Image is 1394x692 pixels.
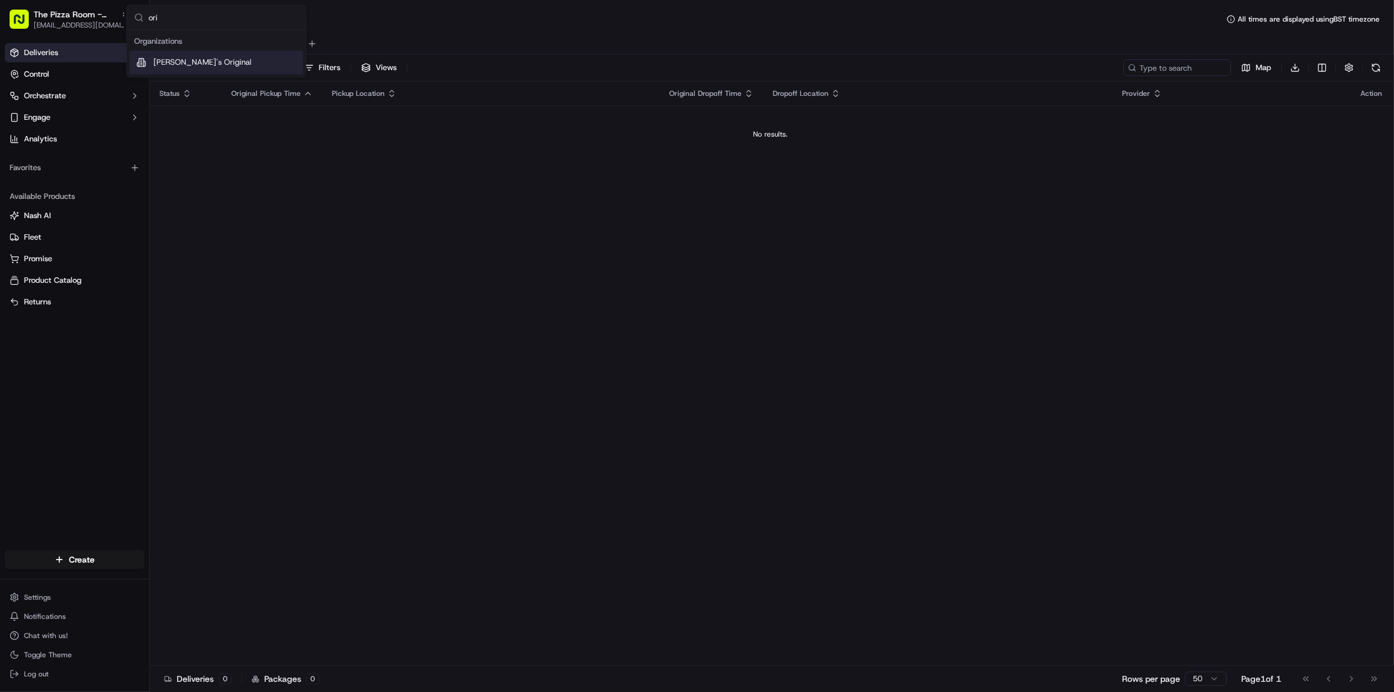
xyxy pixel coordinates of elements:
[24,186,34,196] img: 1736555255976-a54dd68f-1ca7-489b-9aae-adbdc363a1c4
[12,114,34,136] img: 1736555255976-a54dd68f-1ca7-489b-9aae-adbdc363a1c4
[127,30,306,77] div: Suggestions
[186,153,218,168] button: See all
[5,608,144,625] button: Notifications
[168,218,192,228] span: [DATE]
[99,186,104,195] span: •
[159,89,180,98] span: Status
[10,210,140,221] a: Nash AI
[5,646,144,663] button: Toggle Theme
[69,554,95,566] span: Create
[12,207,31,226] img: Joana Marie Avellanoza
[5,86,144,105] button: Orchestrate
[773,89,828,98] span: Dropoff Location
[10,275,140,286] a: Product Catalog
[299,59,346,76] button: Filters
[10,232,140,243] a: Fleet
[1256,62,1271,73] span: Map
[5,550,144,569] button: Create
[7,263,96,285] a: 📗Knowledge Base
[101,269,111,279] div: 💻
[5,65,144,84] button: Control
[10,297,140,307] a: Returns
[37,218,159,228] span: [PERSON_NAME] [PERSON_NAME]
[5,158,144,177] div: Favorites
[155,129,1387,139] div: No results.
[106,186,131,195] span: [DATE]
[24,612,66,621] span: Notifications
[5,271,144,290] button: Product Catalog
[1241,673,1281,685] div: Page 1 of 1
[24,69,49,80] span: Control
[164,673,232,685] div: Deliveries
[5,206,144,225] button: Nash AI
[24,275,81,286] span: Product Catalog
[24,112,50,123] span: Engage
[119,297,145,306] span: Pylon
[204,118,218,132] button: Start new chat
[31,77,216,90] input: Got a question? Start typing here...
[5,292,144,312] button: Returns
[24,253,52,264] span: Promise
[161,218,165,228] span: •
[1122,673,1180,685] p: Rows per page
[96,263,197,285] a: 💻API Documentation
[34,8,116,20] button: The Pizza Room - [GEOGRAPHIC_DATA]
[12,269,22,279] div: 📗
[24,210,51,221] span: Nash AI
[24,650,72,660] span: Toggle Theme
[1360,89,1382,98] div: Action
[24,219,34,228] img: 1736555255976-a54dd68f-1ca7-489b-9aae-adbdc363a1c4
[12,48,218,67] p: Welcome 👋
[113,268,192,280] span: API Documentation
[24,297,51,307] span: Returns
[149,5,298,29] input: Search...
[5,228,144,247] button: Fleet
[24,268,92,280] span: Knowledge Base
[5,5,124,34] button: The Pizza Room - [GEOGRAPHIC_DATA][EMAIL_ADDRESS][DOMAIN_NAME]
[24,232,41,243] span: Fleet
[5,666,144,682] button: Log out
[252,673,319,685] div: Packages
[1123,59,1231,76] input: Type to search
[24,669,49,679] span: Log out
[24,90,66,101] span: Orchestrate
[24,593,51,602] span: Settings
[319,62,340,73] span: Filters
[219,673,232,684] div: 0
[24,134,57,144] span: Analytics
[12,156,80,165] div: Past conversations
[231,89,301,98] span: Original Pickup Time
[12,12,36,36] img: Nash
[1236,59,1277,76] button: Map
[356,59,402,76] button: Views
[5,43,144,62] a: Deliveries
[153,57,252,68] span: [PERSON_NAME]'s Original
[10,253,140,264] a: Promise
[1238,14,1380,24] span: All times are displayed using BST timezone
[25,114,47,136] img: 1753817452368-0c19585d-7be3-40d9-9a41-2dc781b3d1eb
[54,114,196,126] div: Start new chat
[54,126,165,136] div: We're available if you need us!
[5,187,144,206] div: Available Products
[5,627,144,644] button: Chat with us!
[332,89,385,98] span: Pickup Location
[24,631,68,640] span: Chat with us!
[37,186,97,195] span: [PERSON_NAME]
[1368,59,1384,76] button: Refresh
[129,32,303,50] div: Organizations
[5,249,144,268] button: Promise
[84,297,145,306] a: Powered byPylon
[1122,89,1150,98] span: Provider
[669,89,742,98] span: Original Dropoff Time
[24,47,58,58] span: Deliveries
[12,174,31,194] img: Bea Lacdao
[5,589,144,606] button: Settings
[5,129,144,149] a: Analytics
[34,20,129,30] button: [EMAIL_ADDRESS][DOMAIN_NAME]
[376,62,397,73] span: Views
[306,673,319,684] div: 0
[5,108,144,127] button: Engage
